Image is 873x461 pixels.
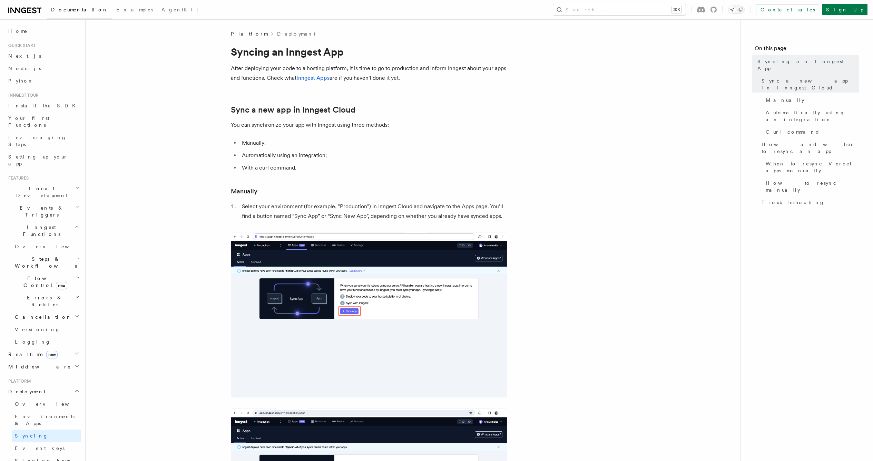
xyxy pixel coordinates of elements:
li: Automatically using an integration; [240,151,507,160]
span: Node.js [8,66,41,71]
a: Home [6,25,81,37]
a: Logging [12,336,81,348]
span: How and when to resync an app [762,141,859,155]
a: Setting up your app [6,151,81,170]
a: Overview [12,240,81,253]
span: Flow Control [12,275,76,289]
h1: Syncing an Inngest App [231,46,507,58]
button: Search...⌘K [553,4,686,15]
span: Next.js [8,53,41,59]
span: Steps & Workflows [12,256,77,269]
a: Python [6,75,81,87]
a: Contact sales [756,4,819,15]
a: Deployment [277,30,315,37]
a: Your first Functions [6,112,81,131]
span: Curl command [766,128,820,135]
span: Middleware [6,363,71,370]
span: When to resync Vercel apps manually [766,160,859,174]
a: Overview [12,398,81,410]
span: Cancellation [12,314,72,320]
span: Errors & Retries [12,294,75,308]
button: Toggle dark mode [728,6,745,14]
a: Versioning [12,323,81,336]
span: Local Development [6,185,75,199]
a: Node.js [6,62,81,75]
a: Syncing [12,430,81,442]
button: Cancellation [12,311,81,323]
span: Quick start [6,43,36,48]
a: Manually [231,186,257,196]
span: Realtime [6,351,58,358]
button: Errors & Retries [12,291,81,311]
span: Deployment [6,388,46,395]
span: Sync a new app in Inngest Cloud [762,77,859,91]
a: Sign Up [822,4,867,15]
a: Event keys [12,442,81,454]
a: AgentKit [157,2,202,19]
span: Events & Triggers [6,204,75,218]
span: Setting up your app [8,154,68,166]
button: Inngest Functions [6,221,81,240]
kbd: ⌘K [672,6,681,13]
span: Syncing an Inngest App [757,58,859,72]
span: Environments & Apps [15,414,75,426]
span: Python [8,78,33,84]
a: Leveraging Steps [6,131,81,151]
span: Manually [766,97,804,104]
span: AgentKit [161,7,198,12]
span: Event keys [15,445,65,451]
span: Platform [6,378,31,384]
a: Syncing an Inngest App [755,55,859,75]
button: Events & Triggers [6,202,81,221]
a: How and when to resync an app [759,138,859,157]
a: Sync a new app in Inngest Cloud [231,105,355,115]
button: Middleware [6,361,81,373]
img: Inngest Cloud screen with sync App button when you have no apps synced yet [231,232,507,397]
span: new [46,351,58,358]
button: Flow Controlnew [12,272,81,291]
button: Steps & Workflows [12,253,81,272]
span: Inngest tour [6,93,39,98]
a: Inngest Apps [296,75,330,81]
span: Install the SDK [8,103,80,108]
p: After deploying your code to a hosting platform, it is time to go to production and inform Innges... [231,64,507,83]
button: Local Development [6,182,81,202]
a: Documentation [47,2,112,19]
li: Manually; [240,138,507,148]
a: Next.js [6,50,81,62]
div: Inngest Functions [6,240,81,348]
a: Environments & Apps [12,410,81,430]
button: Deployment [6,385,81,398]
h4: On this page [755,44,859,55]
li: Select your environment (for example, "Production") in Inngest Cloud and navigate to the Apps pag... [240,202,507,221]
a: Troubleshooting [759,196,859,209]
span: Features [6,175,29,181]
p: You can synchronize your app with Inngest using three methods: [231,120,507,130]
span: Documentation [51,7,108,12]
span: Your first Functions [8,115,49,128]
span: Examples [116,7,153,12]
span: Versioning [15,327,60,332]
span: Inngest Functions [6,224,75,238]
span: Platform [231,30,267,37]
span: Syncing [15,433,48,439]
li: With a curl command. [240,163,507,173]
span: Home [8,28,28,35]
span: Automatically using an integration [766,109,859,123]
span: Troubleshooting [762,199,825,206]
a: How to resync manually [763,177,859,196]
a: Examples [112,2,157,19]
span: new [56,282,67,289]
a: Manually [763,94,859,106]
button: Realtimenew [6,348,81,361]
span: Overview [15,244,86,249]
a: Install the SDK [6,99,81,112]
a: Curl command [763,126,859,138]
span: How to resync manually [766,180,859,193]
a: When to resync Vercel apps manually [763,157,859,177]
span: Overview [15,401,86,407]
a: Automatically using an integration [763,106,859,126]
a: Sync a new app in Inngest Cloud [759,75,859,94]
span: Leveraging Steps [8,135,67,147]
span: Logging [15,339,51,345]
